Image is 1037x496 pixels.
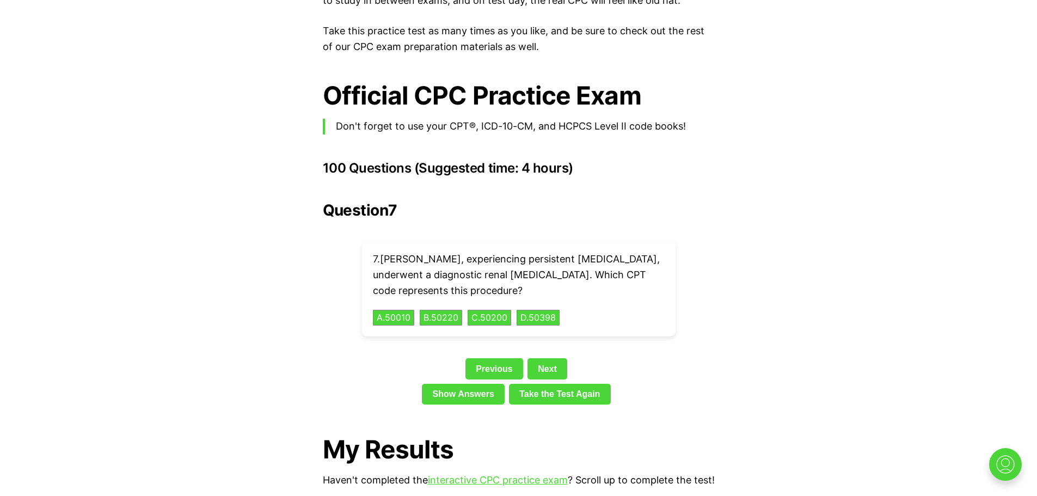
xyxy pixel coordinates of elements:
[509,384,611,405] a: Take the Test Again
[468,310,511,326] button: C.50200
[420,310,462,326] button: B.50220
[465,358,523,379] a: Previous
[422,384,505,405] a: Show Answers
[323,23,715,55] p: Take this practice test as many times as you like, and be sure to check out the rest of our CPC e...
[323,161,715,176] h3: 100 Questions (Suggested time: 4 hours)
[980,443,1037,496] iframe: portal-trigger
[428,474,568,486] a: interactive CPC practice exam
[323,119,715,134] blockquote: Don't forget to use your CPT®, ICD-10-CM, and HCPCS Level II code books!
[373,310,414,326] button: A.50010
[527,358,567,379] a: Next
[323,435,715,464] h1: My Results
[323,473,715,488] p: Haven't completed the ? Scroll up to complete the test!
[323,201,715,219] h2: Question 7
[323,81,715,110] h1: Official CPC Practice Exam
[517,310,560,326] button: D.50398
[373,252,665,298] p: 7 . [PERSON_NAME], experiencing persistent [MEDICAL_DATA], underwent a diagnostic renal [MEDICAL_...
